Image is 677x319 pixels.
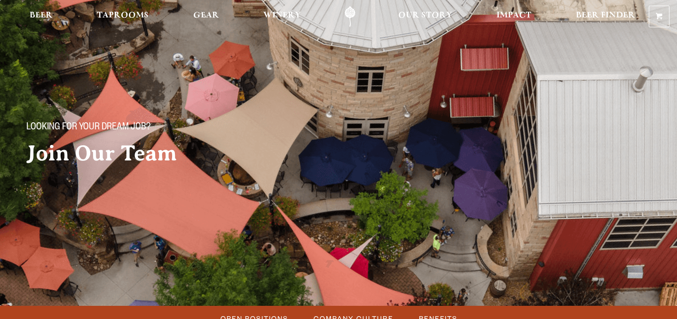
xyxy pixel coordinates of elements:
[392,6,458,27] a: Our Story
[332,6,368,27] a: Odell Home
[398,12,452,19] span: Our Story
[496,12,531,19] span: Impact
[263,12,301,19] span: Winery
[490,6,537,27] a: Impact
[570,6,641,27] a: Beer Finder
[26,142,320,165] h2: Join Our Team
[576,12,635,19] span: Beer Finder
[24,6,59,27] a: Beer
[26,122,150,134] span: Looking for your dream job?
[30,12,53,19] span: Beer
[97,12,149,19] span: Taprooms
[187,6,225,27] a: Gear
[193,12,219,19] span: Gear
[257,6,307,27] a: Winery
[91,6,155,27] a: Taprooms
